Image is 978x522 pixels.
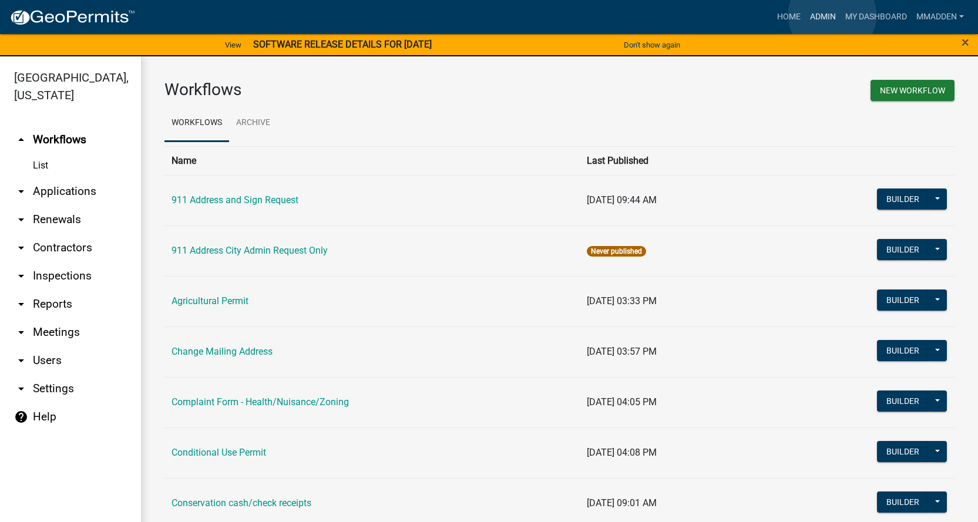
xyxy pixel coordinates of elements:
a: Complaint Form - Health/Nuisance/Zoning [172,396,349,408]
button: Builder [877,491,929,513]
a: View [220,35,246,55]
button: Close [962,35,969,49]
i: help [14,410,28,424]
a: Conservation cash/check receipts [172,497,311,508]
span: [DATE] 09:01 AM [587,497,657,508]
button: New Workflow [871,80,955,101]
i: arrow_drop_down [14,213,28,227]
button: Builder [877,289,929,311]
button: Builder [877,239,929,260]
i: arrow_drop_down [14,325,28,339]
i: arrow_drop_down [14,382,28,396]
a: Archive [229,105,277,142]
i: arrow_drop_down [14,297,28,311]
a: Change Mailing Address [172,346,273,357]
button: Builder [877,188,929,210]
span: [DATE] 09:44 AM [587,194,657,206]
span: [DATE] 03:57 PM [587,346,657,357]
i: arrow_drop_up [14,133,28,147]
i: arrow_drop_down [14,269,28,283]
span: [DATE] 03:33 PM [587,295,657,307]
a: Home [772,6,805,28]
h3: Workflows [164,80,551,100]
a: Workflows [164,105,229,142]
a: mmadden [912,6,969,28]
span: [DATE] 04:05 PM [587,396,657,408]
a: 911 Address and Sign Request [172,194,298,206]
i: arrow_drop_down [14,184,28,198]
th: Name [164,146,580,175]
a: Conditional Use Permit [172,447,266,458]
button: Builder [877,441,929,462]
button: Don't show again [619,35,685,55]
span: × [962,34,969,50]
a: My Dashboard [841,6,912,28]
button: Builder [877,340,929,361]
span: [DATE] 04:08 PM [587,447,657,458]
i: arrow_drop_down [14,241,28,255]
a: Agricultural Permit [172,295,248,307]
span: Never published [587,246,646,257]
i: arrow_drop_down [14,353,28,368]
strong: SOFTWARE RELEASE DETAILS FOR [DATE] [253,39,432,50]
a: Admin [805,6,841,28]
button: Builder [877,390,929,412]
th: Last Published [580,146,809,175]
a: 911 Address City Admin Request Only [172,245,328,256]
